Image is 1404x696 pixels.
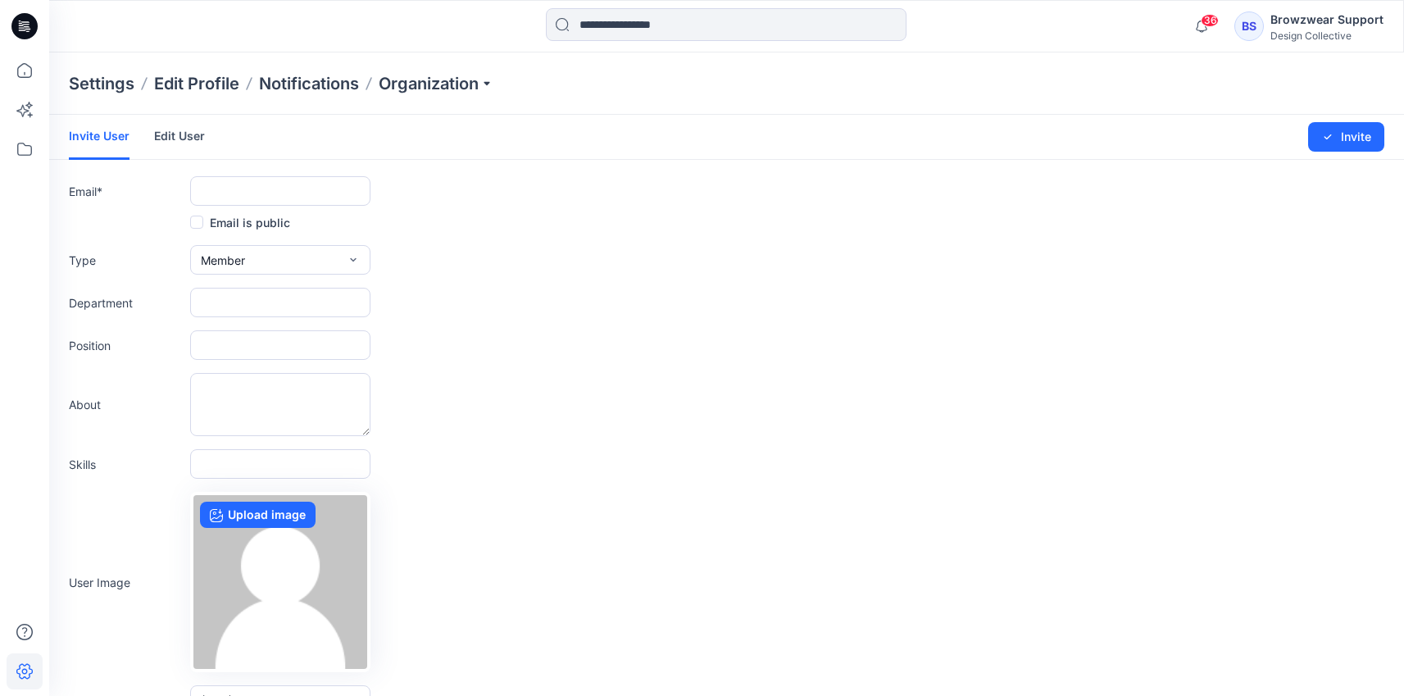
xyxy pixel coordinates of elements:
[1308,122,1384,152] button: Invite
[69,72,134,95] p: Settings
[1201,14,1219,27] span: 36
[69,574,184,591] label: User Image
[190,212,290,232] label: Email is public
[190,245,370,275] button: Member
[1270,30,1384,42] div: Design Collective
[69,294,184,312] label: Department
[69,456,184,473] label: Skills
[193,495,367,669] img: no-profile.png
[201,252,245,269] span: Member
[259,72,359,95] a: Notifications
[69,183,184,200] label: Email
[154,72,239,95] a: Edit Profile
[154,115,205,157] a: Edit User
[69,115,129,160] a: Invite User
[69,337,184,354] label: Position
[69,396,184,413] label: About
[69,252,184,269] label: Type
[200,502,316,528] label: Upload image
[1234,11,1264,41] div: BS
[1270,10,1384,30] div: Browzwear Support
